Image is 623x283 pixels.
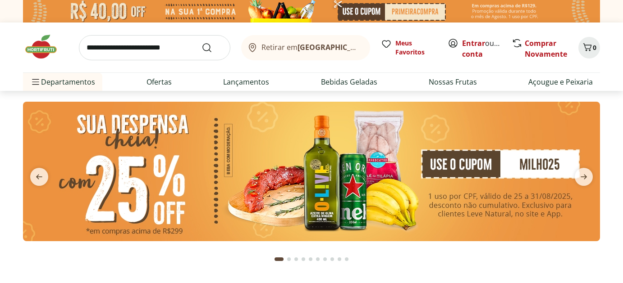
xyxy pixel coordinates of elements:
[223,76,269,87] a: Lançamentos
[329,248,336,270] button: Go to page 8 from fs-carousel
[462,38,502,59] span: ou
[79,35,230,60] input: search
[30,71,95,93] span: Departamentos
[23,102,600,241] img: cupom
[30,71,41,93] button: Menu
[300,248,307,270] button: Go to page 4 from fs-carousel
[273,248,285,270] button: Current page from fs-carousel
[298,42,449,52] b: [GEOGRAPHIC_DATA]/[GEOGRAPHIC_DATA]
[525,38,567,59] a: Comprar Novamente
[321,248,329,270] button: Go to page 7 from fs-carousel
[202,42,223,53] button: Submit Search
[314,248,321,270] button: Go to page 6 from fs-carousel
[261,43,361,51] span: Retirar em
[147,76,172,87] a: Ofertas
[336,248,343,270] button: Go to page 9 from fs-carousel
[241,35,370,60] button: Retirar em[GEOGRAPHIC_DATA]/[GEOGRAPHIC_DATA]
[285,248,293,270] button: Go to page 2 from fs-carousel
[23,168,55,186] button: previous
[462,38,485,48] a: Entrar
[593,43,596,52] span: 0
[429,76,477,87] a: Nossas Frutas
[23,33,68,60] img: Hortifruti
[578,37,600,58] button: Carrinho
[568,168,600,186] button: next
[343,248,350,270] button: Go to page 10 from fs-carousel
[293,248,300,270] button: Go to page 3 from fs-carousel
[381,39,437,57] a: Meus Favoritos
[321,76,377,87] a: Bebidas Geladas
[307,248,314,270] button: Go to page 5 from fs-carousel
[528,76,593,87] a: Açougue e Peixaria
[395,39,437,57] span: Meus Favoritos
[462,38,512,59] a: Criar conta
